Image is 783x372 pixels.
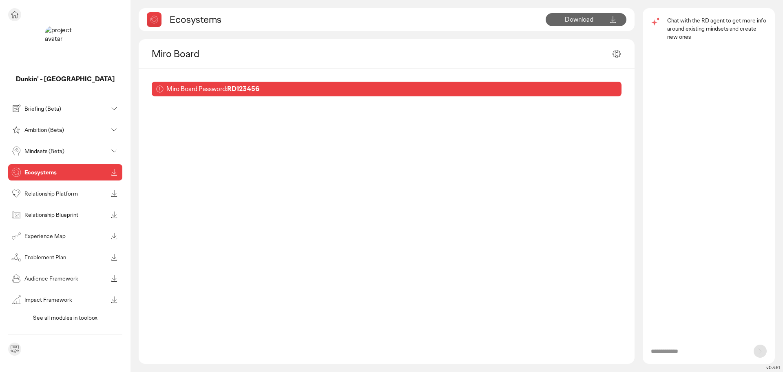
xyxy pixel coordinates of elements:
[24,233,108,239] p: Experience Map
[45,26,86,67] img: project avatar
[170,13,221,26] h2: Ecosystems
[24,276,108,281] p: Audience Framework
[24,254,108,260] p: Enablement Plan
[24,191,108,196] p: Relationship Platform
[667,16,767,41] p: Chat with the RD agent to get more info around existing mindsets and create new ones
[24,127,108,133] p: Ambition (Beta)
[8,75,122,84] p: Dunkin' - AMERICAS
[24,148,108,154] p: Mindsets (Beta)
[565,15,593,24] span: Download
[8,343,21,356] div: Send feedback
[8,313,122,323] button: See all modules in toolbox
[152,47,199,60] h2: Miro Board
[166,85,259,94] p: Miro Board Password:
[24,212,108,218] p: Relationship Blueprint
[227,85,259,93] b: RD123456
[24,297,108,303] p: Impact Framework
[13,314,117,321] p: See all modules in toolbox
[546,13,626,26] button: Download
[24,106,108,111] p: Briefing (Beta)
[24,169,108,175] p: Ecosystems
